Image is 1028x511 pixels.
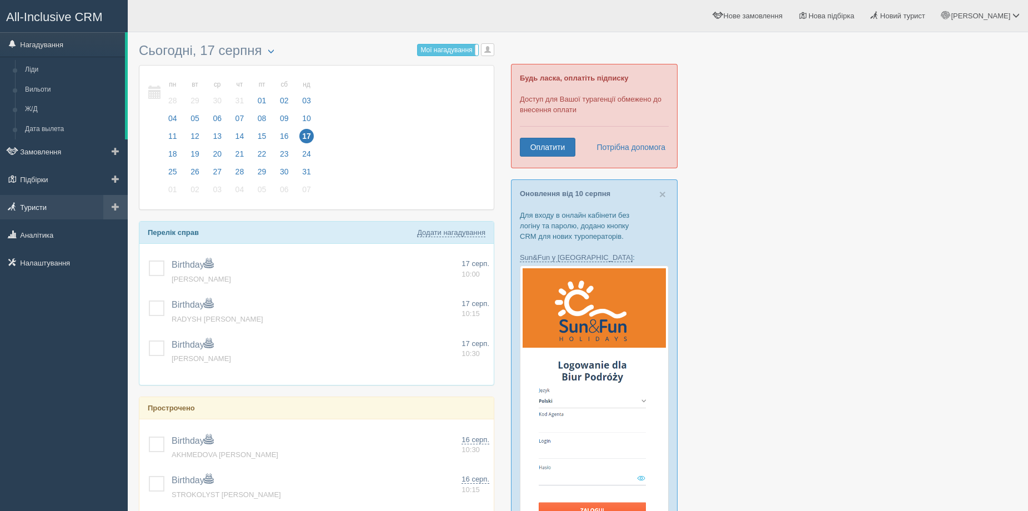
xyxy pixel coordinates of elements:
[299,182,314,197] span: 07
[229,166,250,183] a: 28
[462,474,489,495] a: 16 серп. 10:15
[20,80,125,100] a: Вильоти
[188,147,202,161] span: 19
[172,275,231,283] a: [PERSON_NAME]
[172,475,213,485] span: Birthday
[184,130,205,148] a: 12
[229,148,250,166] a: 21
[166,93,180,108] span: 28
[417,228,485,237] a: Додати нагадування
[188,93,202,108] span: 29
[166,111,180,126] span: 04
[255,80,269,89] small: пт
[233,129,247,143] span: 14
[172,300,213,309] a: Birthday
[210,182,224,197] span: 03
[274,74,295,112] a: сб 02
[299,111,314,126] span: 10
[162,183,183,201] a: 01
[172,354,231,363] a: [PERSON_NAME]
[188,129,202,143] span: 12
[172,490,281,499] a: STROKOLYST [PERSON_NAME]
[277,129,292,143] span: 16
[148,404,195,412] b: Прострочено
[229,130,250,148] a: 14
[511,64,678,168] div: Доступ для Вашої турагенції обмежено до внесення оплати
[172,450,278,459] a: AKHMEDOVA [PERSON_NAME]
[172,315,263,323] a: RADYSH [PERSON_NAME]
[255,164,269,179] span: 29
[277,111,292,126] span: 09
[462,349,480,358] span: 10:30
[255,111,269,126] span: 08
[233,164,247,179] span: 28
[277,147,292,161] span: 23
[299,129,314,143] span: 17
[659,188,666,201] span: ×
[207,112,228,130] a: 06
[207,183,228,201] a: 03
[462,299,489,319] a: 17 серп. 10:15
[172,436,213,445] span: Birthday
[166,147,180,161] span: 18
[951,12,1010,20] span: [PERSON_NAME]
[277,93,292,108] span: 02
[162,112,183,130] a: 04
[462,299,489,308] span: 17 серп.
[462,435,489,455] a: 16 серп. 10:30
[184,148,205,166] a: 19
[252,166,273,183] a: 29
[462,259,489,279] a: 17 серп. 10:00
[255,147,269,161] span: 22
[252,130,273,148] a: 15
[299,147,314,161] span: 24
[255,129,269,143] span: 15
[274,183,295,201] a: 06
[20,99,125,119] a: Ж/Д
[210,164,224,179] span: 27
[520,210,669,242] p: Для входу в онлайн кабінети без логіну та паролю, додано кнопку CRM для нових туроператорів.
[659,188,666,200] button: Close
[462,339,489,348] span: 17 серп.
[210,111,224,126] span: 06
[520,189,610,198] a: Оновлення від 10 серпня
[520,138,575,157] a: Оплатити
[420,46,472,54] span: Мої нагадування
[296,112,314,130] a: 10
[299,80,314,89] small: нд
[166,164,180,179] span: 25
[462,339,489,359] a: 17 серп. 10:30
[229,183,250,201] a: 04
[207,148,228,166] a: 20
[210,93,224,108] span: 30
[162,148,183,166] a: 18
[880,12,925,20] span: Новий турист
[207,166,228,183] a: 27
[166,80,180,89] small: пн
[520,74,628,82] b: Будь ласка, оплатіть підписку
[229,74,250,112] a: чт 31
[296,183,314,201] a: 07
[274,130,295,148] a: 16
[166,129,180,143] span: 11
[296,74,314,112] a: нд 03
[188,111,202,126] span: 05
[233,111,247,126] span: 07
[233,182,247,197] span: 04
[296,148,314,166] a: 24
[172,340,213,349] a: Birthday
[274,112,295,130] a: 09
[188,80,202,89] small: вт
[188,164,202,179] span: 26
[462,485,480,494] span: 10:15
[462,445,480,454] span: 10:30
[162,130,183,148] a: 11
[172,260,213,269] a: Birthday
[252,74,273,112] a: пт 01
[462,259,489,268] span: 17 серп.
[6,10,103,24] span: All-Inclusive CRM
